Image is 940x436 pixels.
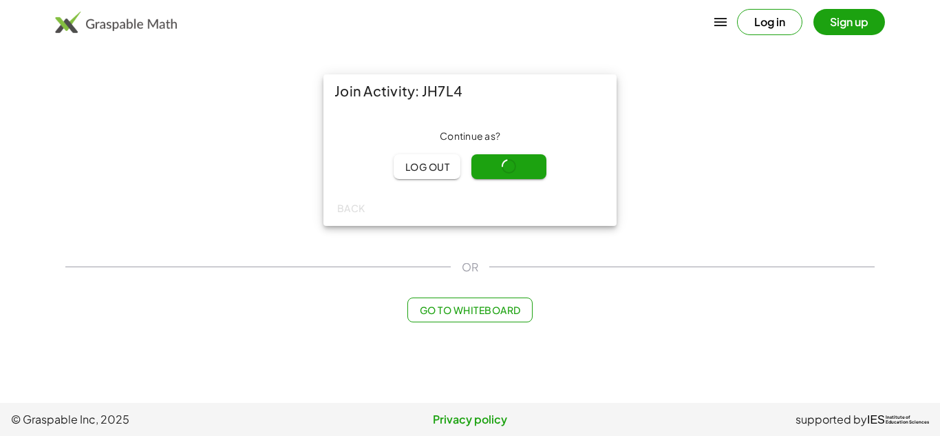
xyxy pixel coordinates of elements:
button: Log in [737,9,802,35]
span: © Graspable Inc, 2025 [11,411,317,428]
div: Join Activity: JH7L4 [323,74,617,107]
button: Log out [394,154,460,179]
button: Go to Whiteboard [407,298,532,322]
button: Sign up [813,9,885,35]
a: Privacy policy [317,411,623,428]
span: OR [462,259,478,276]
span: Institute of Education Sciences [886,415,929,425]
span: Log out [405,160,449,173]
div: Continue as ? [334,129,606,143]
span: IES [867,413,885,426]
span: Go to Whiteboard [419,304,520,316]
span: supported by [795,411,867,428]
a: IESInstitute ofEducation Sciences [867,411,929,428]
